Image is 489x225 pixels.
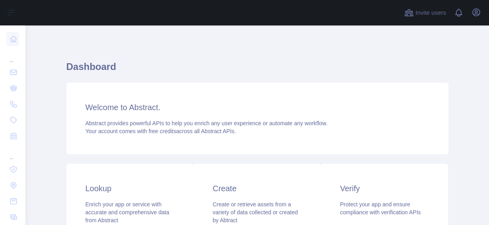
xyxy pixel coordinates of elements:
div: ... [6,48,19,64]
span: free credits [149,128,176,134]
span: Invite users [415,8,446,17]
span: Create or retrieve assets from a variety of data collected or created by Abtract [212,201,298,223]
h3: Welcome to Abstract. [86,102,429,113]
span: Enrich your app or service with accurate and comprehensive data from Abstract [86,201,169,223]
h3: Lookup [86,183,175,194]
h3: Create [212,183,302,194]
button: Invite users [403,6,448,19]
h3: Verify [340,183,429,194]
div: ... [6,145,19,161]
span: Abstract provides powerful APIs to help you enrich any user experience or automate any workflow. [86,120,328,126]
span: Protect your app and ensure compliance with verification APIs [340,201,421,215]
h1: Dashboard [66,60,448,80]
span: Your account comes with across all Abstract APIs. [86,128,236,134]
